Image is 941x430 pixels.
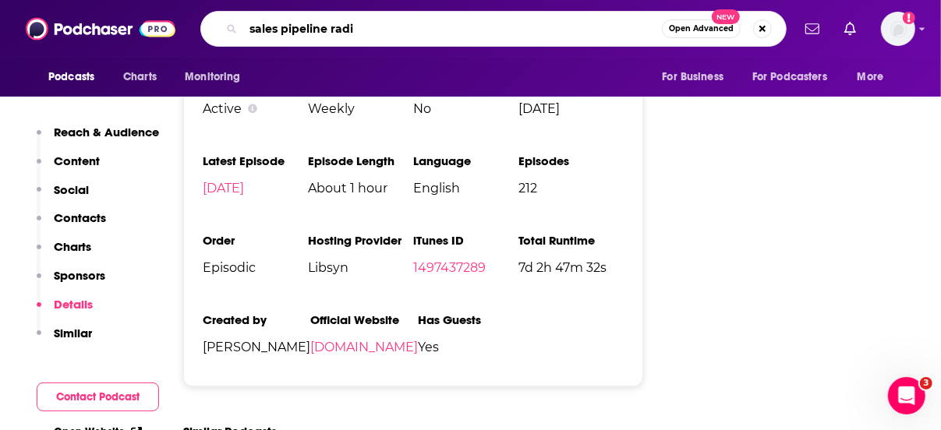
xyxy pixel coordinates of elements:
[310,340,418,354] a: [DOMAIN_NAME]
[310,312,418,327] h3: Official Website
[308,101,413,116] span: Weekly
[54,182,89,197] p: Social
[48,66,94,88] span: Podcasts
[123,66,157,88] span: Charts
[174,62,260,92] button: open menu
[518,233,624,248] h3: Total Runtime
[418,312,523,327] h3: Has Guests
[37,153,100,182] button: Content
[847,62,904,92] button: open menu
[308,181,413,196] span: About 1 hour
[37,326,92,354] button: Similar
[37,297,93,326] button: Details
[742,62,850,92] button: open menu
[881,12,915,46] span: Logged in as aridings
[54,153,100,168] p: Content
[37,268,105,297] button: Sponsors
[518,181,624,196] span: 212
[838,16,862,42] a: Show notifications dropdown
[413,233,518,248] h3: iTunes ID
[651,62,743,92] button: open menu
[669,25,734,33] span: Open Advanced
[413,260,486,275] a: 1497437289
[203,233,308,248] h3: Order
[37,210,106,239] button: Contacts
[185,66,240,88] span: Monitoring
[203,312,310,327] h3: Created by
[200,11,787,47] div: Search podcasts, credits, & more...
[418,340,523,354] span: Yes
[518,260,624,275] span: 7d 2h 47m 32s
[54,268,105,283] p: Sponsors
[712,9,740,24] span: New
[662,19,741,38] button: Open AdvancedNew
[37,382,159,411] button: Contact Podcast
[799,16,826,42] a: Show notifications dropdown
[920,377,932,389] span: 3
[113,62,166,92] a: Charts
[518,153,624,168] h3: Episodes
[413,181,518,196] span: English
[54,125,159,139] p: Reach & Audience
[858,66,884,88] span: More
[243,16,662,41] input: Search podcasts, credits, & more...
[518,101,624,116] span: [DATE]
[308,260,413,275] span: Libsyn
[203,181,244,196] a: [DATE]
[308,153,413,168] h3: Episode Length
[881,12,915,46] button: Show profile menu
[54,210,106,225] p: Contacts
[54,326,92,340] p: Similar
[881,12,915,46] img: User Profile
[54,239,91,254] p: Charts
[203,340,310,354] span: [PERSON_NAME]
[413,101,518,116] span: No
[37,182,89,211] button: Social
[37,239,91,268] button: Charts
[26,14,175,44] img: Podchaser - Follow, Share and Rate Podcasts
[37,62,115,92] button: open menu
[308,233,413,248] h3: Hosting Provider
[662,66,723,88] span: For Business
[903,12,915,24] svg: Add a profile image
[37,125,159,153] button: Reach & Audience
[413,153,518,168] h3: Language
[54,297,93,312] p: Details
[888,377,925,414] iframe: Intercom live chat
[203,153,308,168] h3: Latest Episode
[752,66,827,88] span: For Podcasters
[203,101,308,116] div: Active
[203,260,308,275] span: Episodic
